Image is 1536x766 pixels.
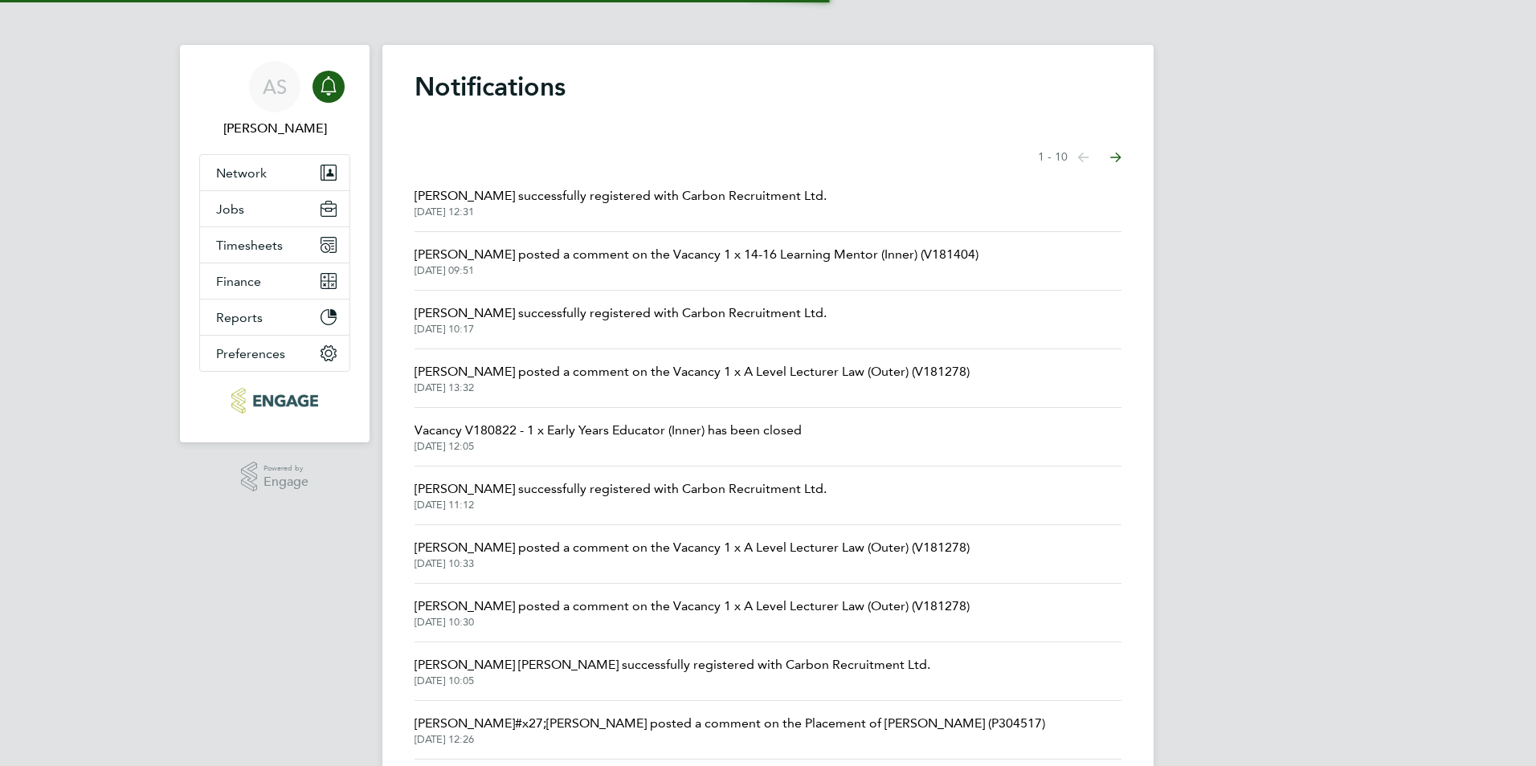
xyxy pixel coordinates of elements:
[415,655,930,687] a: [PERSON_NAME] [PERSON_NAME] successfully registered with Carbon Recruitment Ltd.[DATE] 10:05
[415,597,970,616] span: [PERSON_NAME] posted a comment on the Vacancy 1 x A Level Lecturer Law (Outer) (V181278)
[415,264,978,277] span: [DATE] 09:51
[415,362,970,381] span: [PERSON_NAME] posted a comment on the Vacancy 1 x A Level Lecturer Law (Outer) (V181278)
[415,381,970,394] span: [DATE] 13:32
[415,421,802,440] span: Vacancy V180822 - 1 x Early Years Educator (Inner) has been closed
[200,336,349,371] button: Preferences
[415,557,970,570] span: [DATE] 10:33
[415,733,1045,746] span: [DATE] 12:26
[216,346,285,361] span: Preferences
[200,299,349,335] button: Reports
[216,202,244,217] span: Jobs
[180,45,370,442] nav: Main navigation
[415,714,1045,733] span: [PERSON_NAME]#x27;[PERSON_NAME] posted a comment on the Placement of [PERSON_NAME] (P304517)
[415,245,978,264] span: [PERSON_NAME] posted a comment on the Vacancy 1 x 14-16 Learning Mentor (Inner) (V181404)
[415,714,1045,746] a: [PERSON_NAME]#x27;[PERSON_NAME] posted a comment on the Placement of [PERSON_NAME] (P304517)[DATE...
[415,538,970,570] a: [PERSON_NAME] posted a comment on the Vacancy 1 x A Level Lecturer Law (Outer) (V181278)[DATE] 10:33
[415,597,970,629] a: [PERSON_NAME] posted a comment on the Vacancy 1 x A Level Lecturer Law (Outer) (V181278)[DATE] 10:30
[415,479,827,499] span: [PERSON_NAME] successfully registered with Carbon Recruitment Ltd.
[415,304,827,336] a: [PERSON_NAME] successfully registered with Carbon Recruitment Ltd.[DATE] 10:17
[415,323,827,336] span: [DATE] 10:17
[415,186,827,206] span: [PERSON_NAME] successfully registered with Carbon Recruitment Ltd.
[216,165,267,181] span: Network
[415,616,970,629] span: [DATE] 10:30
[415,304,827,323] span: [PERSON_NAME] successfully registered with Carbon Recruitment Ltd.
[199,119,350,138] span: Avais Sabir
[415,186,827,218] a: [PERSON_NAME] successfully registered with Carbon Recruitment Ltd.[DATE] 12:31
[415,362,970,394] a: [PERSON_NAME] posted a comment on the Vacancy 1 x A Level Lecturer Law (Outer) (V181278)[DATE] 13:32
[216,274,261,289] span: Finance
[415,674,930,687] span: [DATE] 10:05
[415,499,827,511] span: [DATE] 11:12
[1038,141,1121,173] nav: Select page of notifications list
[415,655,930,674] span: [PERSON_NAME] [PERSON_NAME] successfully registered with Carbon Recruitment Ltd.
[415,421,802,453] a: Vacancy V180822 - 1 x Early Years Educator (Inner) has been closed[DATE] 12:05
[415,538,970,557] span: [PERSON_NAME] posted a comment on the Vacancy 1 x A Level Lecturer Law (Outer) (V181278)
[1038,149,1068,165] span: 1 - 10
[241,462,309,492] a: Powered byEngage
[263,76,287,97] span: AS
[263,475,308,489] span: Engage
[199,61,350,138] a: AS[PERSON_NAME]
[200,263,349,299] button: Finance
[200,155,349,190] button: Network
[415,245,978,277] a: [PERSON_NAME] posted a comment on the Vacancy 1 x 14-16 Learning Mentor (Inner) (V181404)[DATE] 0...
[263,462,308,475] span: Powered by
[216,310,263,325] span: Reports
[415,479,827,511] a: [PERSON_NAME] successfully registered with Carbon Recruitment Ltd.[DATE] 11:12
[415,440,802,453] span: [DATE] 12:05
[231,388,317,414] img: carbonrecruitment-logo-retina.png
[200,191,349,226] button: Jobs
[199,388,350,414] a: Go to home page
[200,227,349,263] button: Timesheets
[415,206,827,218] span: [DATE] 12:31
[415,71,1121,103] h1: Notifications
[216,238,283,253] span: Timesheets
